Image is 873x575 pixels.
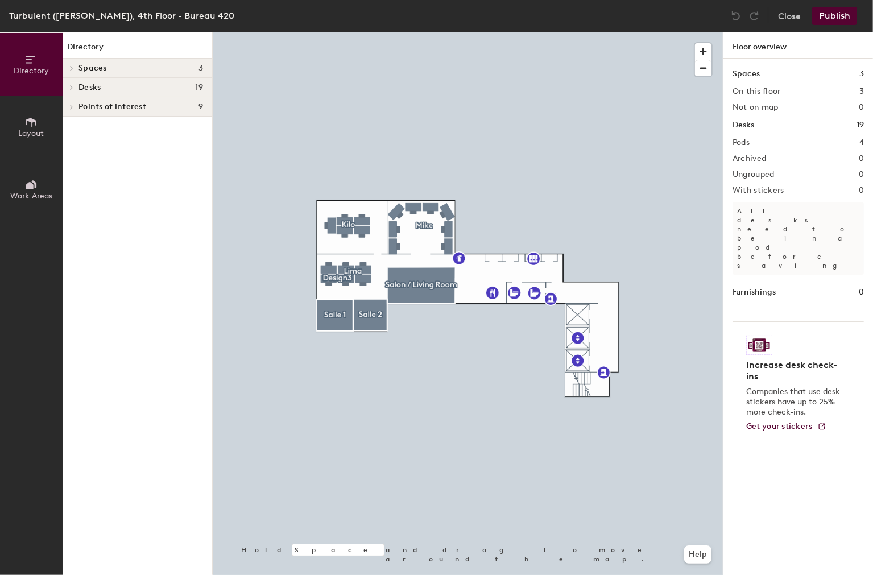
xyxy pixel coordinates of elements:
[746,421,813,431] span: Get your stickers
[78,64,107,73] span: Spaces
[684,545,711,564] button: Help
[857,119,864,131] h1: 19
[733,170,775,179] h2: Ungrouped
[733,286,776,299] h1: Furnishings
[859,186,864,195] h2: 0
[195,83,203,92] span: 19
[733,87,781,96] h2: On this floor
[859,138,864,147] h2: 4
[746,336,772,355] img: Sticker logo
[14,66,49,76] span: Directory
[733,103,779,112] h2: Not on map
[859,154,864,163] h2: 0
[198,64,203,73] span: 3
[198,102,203,111] span: 9
[859,170,864,179] h2: 0
[733,202,864,275] p: All desks need to be in a pod before saving
[733,68,760,80] h1: Spaces
[746,387,843,417] p: Companies that use desk stickers have up to 25% more check-ins.
[733,119,754,131] h1: Desks
[733,138,750,147] h2: Pods
[859,87,864,96] h2: 3
[10,191,52,201] span: Work Areas
[746,359,843,382] h4: Increase desk check-ins
[730,10,742,22] img: Undo
[78,102,146,111] span: Points of interest
[9,9,234,23] div: Turbulent ([PERSON_NAME]), 4th Floor - Bureau 420
[812,7,857,25] button: Publish
[859,103,864,112] h2: 0
[748,10,760,22] img: Redo
[78,83,101,92] span: Desks
[859,286,864,299] h1: 0
[859,68,864,80] h1: 3
[778,7,801,25] button: Close
[19,129,44,138] span: Layout
[723,32,873,59] h1: Floor overview
[746,422,826,432] a: Get your stickers
[733,154,766,163] h2: Archived
[733,186,784,195] h2: With stickers
[63,41,212,59] h1: Directory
